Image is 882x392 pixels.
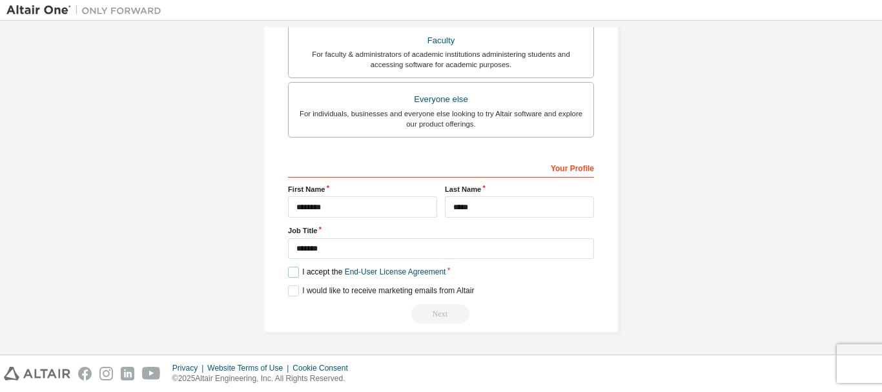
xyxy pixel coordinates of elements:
div: Cookie Consent [292,363,355,373]
div: Website Terms of Use [207,363,292,373]
img: Altair One [6,4,168,17]
div: Your Profile [288,157,594,178]
label: Last Name [445,184,594,194]
div: For individuals, businesses and everyone else looking to try Altair software and explore our prod... [296,108,586,129]
label: I would like to receive marketing emails from Altair [288,285,474,296]
div: For faculty & administrators of academic institutions administering students and accessing softwa... [296,49,586,70]
label: I accept the [288,267,446,278]
div: Everyone else [296,90,586,108]
img: instagram.svg [99,367,113,380]
img: altair_logo.svg [4,367,70,380]
img: linkedin.svg [121,367,134,380]
label: First Name [288,184,437,194]
div: Privacy [172,363,207,373]
a: End-User License Agreement [345,267,446,276]
div: Faculty [296,32,586,50]
label: Job Title [288,225,594,236]
img: youtube.svg [142,367,161,380]
p: © 2025 Altair Engineering, Inc. All Rights Reserved. [172,373,356,384]
div: Read and acccept EULA to continue [288,304,594,324]
img: facebook.svg [78,367,92,380]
